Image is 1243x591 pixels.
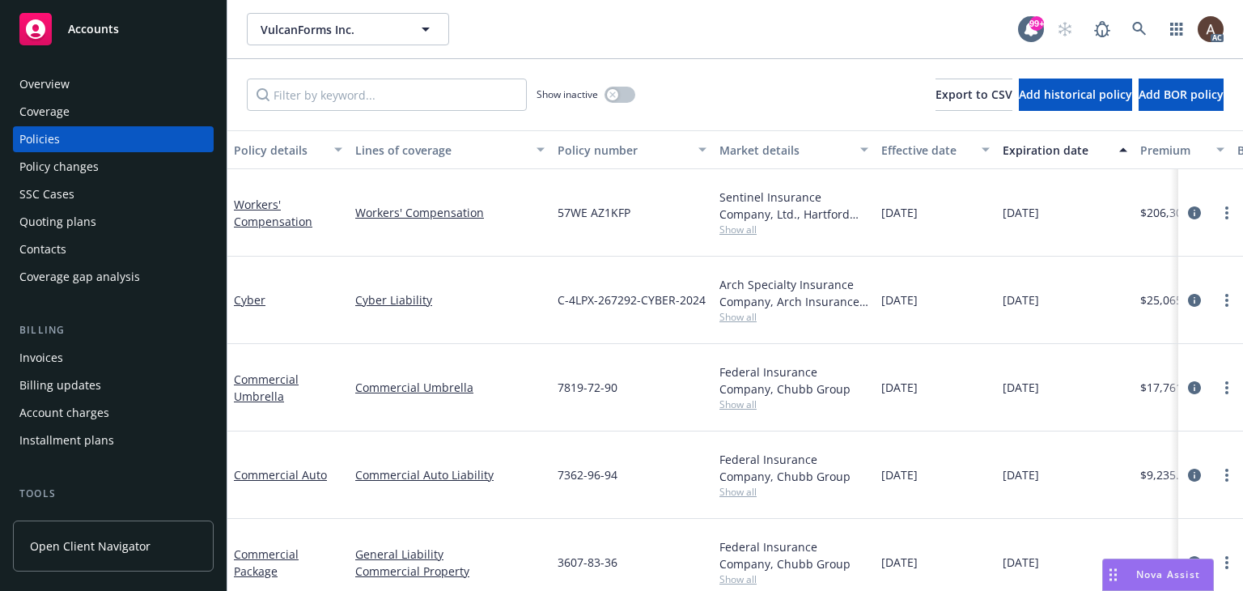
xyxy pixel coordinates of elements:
span: [DATE] [1003,554,1039,571]
button: Nova Assist [1102,559,1214,591]
a: more [1217,466,1237,485]
span: Show inactive [537,87,598,101]
a: Report a Bug [1086,13,1118,45]
a: Start snowing [1049,13,1081,45]
button: Policy details [227,130,349,169]
div: Arch Specialty Insurance Company, Arch Insurance Company, Coalition Insurance Solutions (MGA), RT... [719,276,868,310]
a: circleInformation [1185,553,1204,572]
a: Quoting plans [13,209,214,235]
span: C-4LPX-267292-CYBER-2024 [558,291,706,308]
span: [DATE] [881,466,918,483]
a: Policies [13,126,214,152]
a: Account charges [13,400,214,426]
div: Sentinel Insurance Company, Ltd., Hartford Insurance Group [719,189,868,223]
span: [DATE] [1003,291,1039,308]
div: Premium [1140,142,1207,159]
span: [DATE] [1003,204,1039,221]
div: Billing updates [19,372,101,398]
a: Cyber Liability [355,291,545,308]
span: $206,302.00 [1140,204,1205,221]
span: [DATE] [881,554,918,571]
button: Policy number [551,130,713,169]
a: Cyber [234,292,265,308]
a: Search [1123,13,1156,45]
a: circleInformation [1185,203,1204,223]
div: Drag to move [1103,559,1123,590]
div: Coverage gap analysis [19,264,140,290]
a: Commercial Auto Liability [355,466,545,483]
div: Policy number [558,142,689,159]
a: Workers' Compensation [234,197,312,229]
a: General Liability [355,546,545,563]
span: Show all [719,398,868,411]
a: circleInformation [1185,378,1204,398]
a: Billing updates [13,372,214,398]
span: 7362-96-94 [558,466,617,483]
span: Show all [719,223,868,236]
div: Quoting plans [19,209,96,235]
a: more [1217,203,1237,223]
button: Expiration date [996,130,1134,169]
div: Invoices [19,345,63,371]
a: Commercial Package [234,546,299,579]
a: SSC Cases [13,181,214,207]
span: Show all [719,485,868,499]
a: Commercial Property [355,563,545,580]
span: $17,761.00 [1140,379,1198,396]
a: Switch app [1160,13,1193,45]
a: Commercial Umbrella [355,379,545,396]
div: Federal Insurance Company, Chubb Group [719,364,868,398]
div: Policy details [234,142,325,159]
a: Installment plans [13,427,214,453]
a: circleInformation [1185,466,1204,485]
div: 99+ [1029,16,1044,31]
a: Commercial Umbrella [234,372,299,404]
span: [DATE] [1003,379,1039,396]
span: Open Client Navigator [30,538,151,555]
a: Accounts [13,6,214,52]
span: Accounts [68,23,119,36]
a: Coverage gap analysis [13,264,214,290]
span: 7819-72-90 [558,379,617,396]
span: 57WE AZ1KFP [558,204,630,221]
span: $25,065.00 [1140,291,1198,308]
a: more [1217,553,1237,572]
button: VulcanForms Inc. [247,13,449,45]
span: $138,947.00 [1140,554,1205,571]
span: Nova Assist [1136,568,1200,581]
div: Coverage [19,99,70,125]
div: Effective date [881,142,972,159]
div: Policies [19,126,60,152]
button: Add BOR policy [1139,79,1224,111]
span: [DATE] [881,204,918,221]
div: Federal Insurance Company, Chubb Group [719,538,868,572]
div: Installment plans [19,427,114,453]
div: Billing [13,322,214,338]
a: Invoices [13,345,214,371]
span: Add BOR policy [1139,87,1224,102]
button: Effective date [875,130,996,169]
div: Overview [19,71,70,97]
button: Add historical policy [1019,79,1132,111]
img: photo [1198,16,1224,42]
div: Federal Insurance Company, Chubb Group [719,451,868,485]
a: more [1217,291,1237,310]
div: Market details [719,142,851,159]
a: more [1217,378,1237,398]
span: Show all [719,310,868,324]
span: Show all [719,572,868,586]
span: VulcanForms Inc. [261,21,401,38]
a: circleInformation [1185,291,1204,310]
div: Tools [13,486,214,502]
div: Account charges [19,400,109,426]
button: Export to CSV [935,79,1012,111]
span: $9,235.00 [1140,466,1192,483]
div: Contacts [19,236,66,262]
button: Market details [713,130,875,169]
a: Commercial Auto [234,467,327,483]
a: Workers' Compensation [355,204,545,221]
div: Policy changes [19,154,99,180]
a: Contacts [13,236,214,262]
span: [DATE] [881,291,918,308]
span: [DATE] [1003,466,1039,483]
